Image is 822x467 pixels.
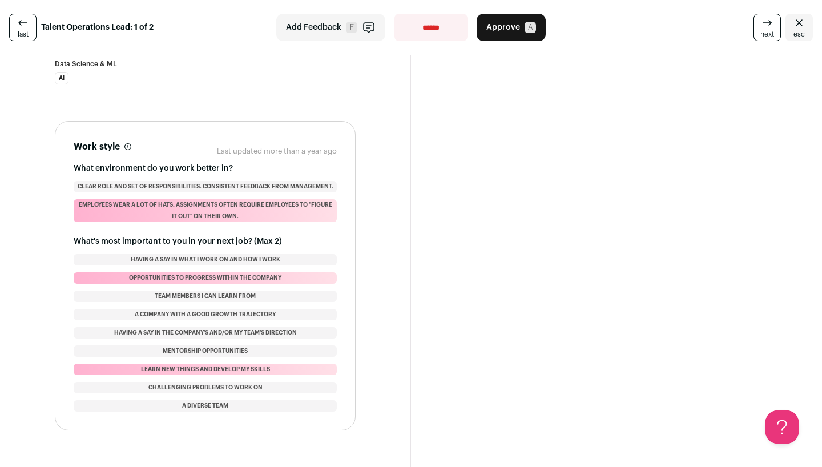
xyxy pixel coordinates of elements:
[18,30,29,39] span: last
[785,14,813,41] a: Close
[74,272,337,284] li: Opportunities to progress within the company
[276,14,385,41] button: Add Feedback F
[74,400,337,412] li: A diverse team
[55,61,356,67] h3: Data Science & ML
[74,199,337,222] li: Employees wear a lot of hats. Assignments often require employees to "figure it out" on their own.
[346,22,357,33] span: F
[9,14,37,41] a: last
[217,147,337,156] p: Last updated more than a year ago
[286,22,341,33] span: Add Feedback
[74,327,337,339] li: Having a say in the company's and/or my team's direction
[486,22,520,33] span: Approve
[74,291,337,302] li: Team members I can learn from
[55,72,68,84] li: AI
[74,254,337,265] li: Having a say in what I work on and how I work
[41,22,154,33] strong: Talent Operations Lead: 1 of 2
[525,22,536,33] span: A
[74,309,337,320] li: A company with a good growth trajectory
[793,30,805,39] span: esc
[74,140,120,154] h2: Work style
[74,163,337,174] h3: What environment do you work better in?
[760,30,774,39] span: next
[753,14,781,41] a: next
[74,181,337,192] li: Clear role and set of responsibilities. Consistent feedback from management.
[74,345,337,357] li: Mentorship opportunities
[477,14,546,41] button: Approve A
[74,364,337,375] li: Learn new things and develop my skills
[765,410,799,444] iframe: Help Scout Beacon - Open
[74,236,337,247] h3: What's most important to you in your next job? (Max 2)
[74,382,337,393] li: Challenging problems to work on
